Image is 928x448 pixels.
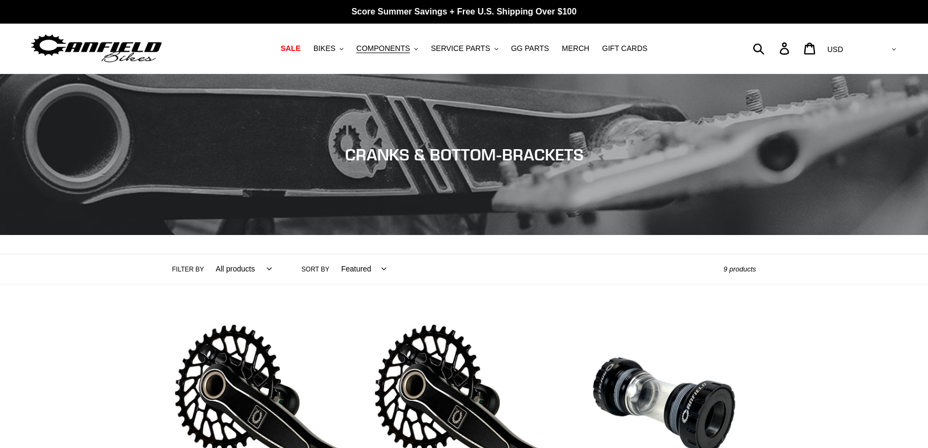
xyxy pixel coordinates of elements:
[562,44,589,53] span: MERCH
[313,44,335,53] span: BIKES
[275,41,306,56] a: SALE
[29,32,163,65] img: Canfield Bikes
[308,41,349,56] button: BIKES
[759,36,786,60] input: Search
[345,145,583,164] span: CRANKS & BOTTOM-BRACKETS
[506,41,555,56] a: GG PARTS
[723,265,756,273] span: 9 products
[302,265,330,274] label: Sort by
[425,41,503,56] button: SERVICE PARTS
[557,41,595,56] a: MERCH
[602,44,648,53] span: GIFT CARDS
[597,41,653,56] a: GIFT CARDS
[172,265,204,274] label: Filter by
[351,41,423,56] button: COMPONENTS
[281,44,301,53] span: SALE
[356,44,410,53] span: COMPONENTS
[431,44,490,53] span: SERVICE PARTS
[511,44,549,53] span: GG PARTS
